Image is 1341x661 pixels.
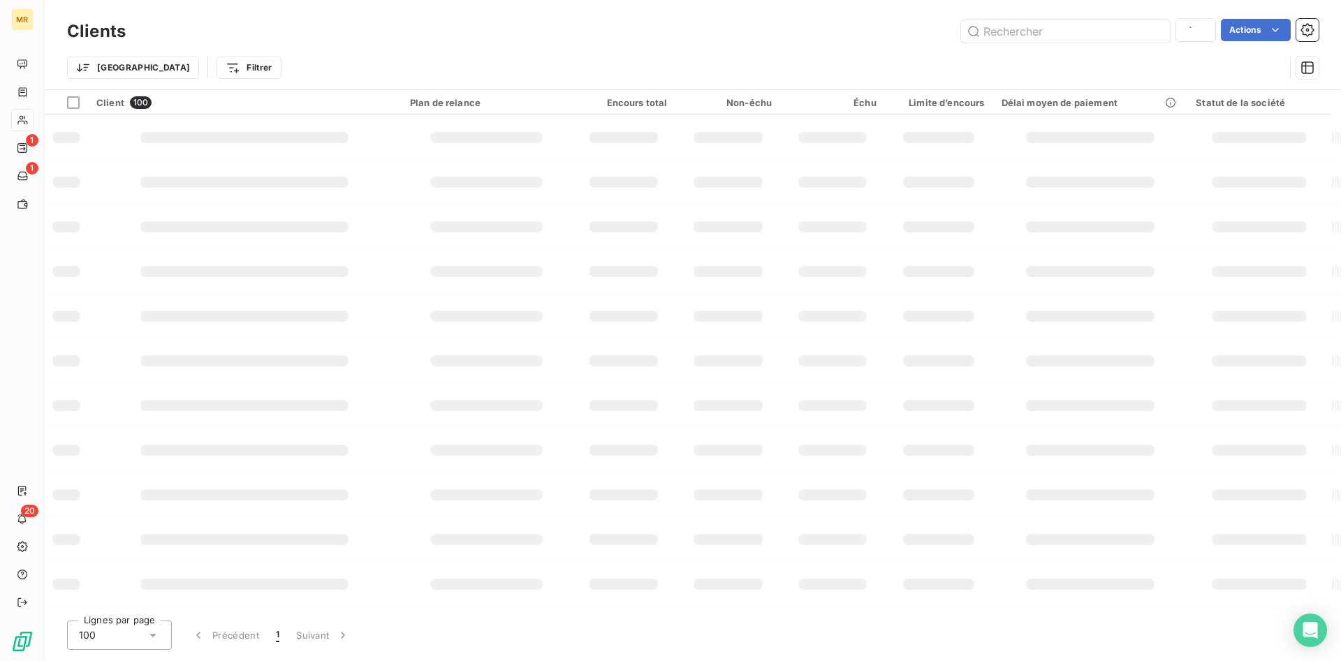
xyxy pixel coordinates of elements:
button: Actions [1221,19,1291,41]
div: Échu [789,97,877,108]
div: Open Intercom Messenger [1294,614,1327,647]
div: Plan de relance [410,97,563,108]
span: 100 [79,628,96,642]
span: 20 [21,505,38,517]
div: Délai moyen de paiement [1002,97,1180,108]
div: Statut de la société [1196,97,1323,108]
span: 1 [276,628,279,642]
span: 100 [130,96,152,109]
a: 1 [11,165,33,187]
button: Filtrer [217,57,281,79]
span: 1 [26,134,38,147]
div: Limite d’encours [893,97,985,108]
button: 1 [268,621,288,650]
span: Client [96,97,124,108]
div: Encours total [580,97,668,108]
h3: Clients [67,19,126,44]
span: 1 [26,162,38,174]
input: Rechercher [961,20,1171,43]
a: 1 [11,137,33,159]
div: Non-échu [684,97,772,108]
div: MR [11,8,34,31]
button: Suivant [288,621,358,650]
img: Logo LeanPay [11,630,34,653]
button: Précédent [183,621,268,650]
button: [GEOGRAPHIC_DATA] [67,57,199,79]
